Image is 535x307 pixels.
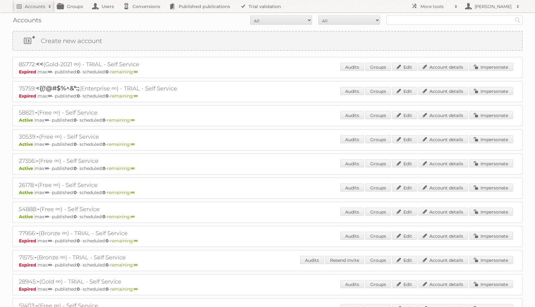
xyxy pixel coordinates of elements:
[340,87,364,95] a: Audits
[35,109,37,116] span: -
[469,159,513,167] a: Impersonate
[19,238,516,244] p: max: - published: - scheduled: -
[418,159,468,167] a: Account details
[19,69,38,75] span: Expired
[74,117,77,123] strong: 0
[19,214,516,219] p: max: - published: - scheduled: -
[48,69,52,75] strong: ∞
[25,3,45,10] h2: Accounts
[469,63,513,71] a: Impersonate
[107,117,135,123] span: remaining:
[392,232,417,240] a: Edit
[19,214,35,219] span: Active
[19,117,516,123] p: max: - published: - scheduled: -
[37,133,39,140] span: -
[365,63,391,71] a: Groups
[110,262,138,268] span: remaining:
[19,141,35,147] span: Active
[418,232,468,240] a: Account details
[365,135,391,143] a: Groups
[469,256,513,264] a: Impersonate
[19,141,516,147] p: max: - published: - scheduled: -
[107,141,135,147] span: remaining:
[469,280,513,288] a: Impersonate
[106,69,109,75] strong: 0
[19,133,236,141] h2: 30539: (Free ∞) - Self Service
[45,166,49,171] strong: ∞
[110,69,138,75] span: remaining:
[102,166,106,171] strong: 0
[365,87,391,95] a: Groups
[418,208,468,216] a: Account details
[392,135,417,143] a: Edit
[392,256,417,264] a: Edit
[19,117,35,123] span: Active
[469,87,513,95] a: Impersonate
[340,232,364,240] a: Audits
[19,93,516,99] p: max: - published: - scheduled: -
[392,184,417,192] a: Edit
[19,190,35,195] span: Active
[420,3,451,10] h2: More tools
[19,253,236,262] h2: 71575: (Bronze ∞) - TRIAL - Self Service
[106,238,109,244] strong: 0
[77,286,80,292] strong: 0
[19,60,236,68] h2: 85772: (Gold-2021 ∞) - TRIAL - Self Service
[19,262,38,268] span: Expired
[110,93,138,99] span: remaining:
[418,111,468,119] a: Account details
[106,93,109,99] strong: 0
[19,286,38,292] span: Expired
[74,190,77,195] strong: 0
[418,87,468,95] a: Account details
[34,253,37,261] span: -
[418,280,468,288] a: Account details
[19,69,516,75] p: max: - published: - scheduled: -
[77,93,80,99] strong: 0
[107,166,135,171] span: remaining:
[110,238,138,244] span: remaining:
[45,141,49,147] strong: ∞
[19,157,236,165] h2: 27356: (Free ∞) - Self Service
[418,184,468,192] a: Account details
[131,190,135,195] strong: ∞
[392,111,417,119] a: Edit
[418,135,468,143] a: Account details
[340,208,364,216] a: Audits
[36,157,38,164] span: -
[134,93,138,99] strong: ∞
[469,184,513,192] a: Impersonate
[392,208,417,216] a: Edit
[365,111,391,119] a: Groups
[513,15,522,25] input: Search
[365,232,391,240] a: Groups
[469,208,513,216] a: Impersonate
[19,109,236,117] h2: 58821: (Free ∞) - Self Service
[365,208,391,216] a: Groups
[102,117,106,123] strong: 0
[473,3,513,10] h2: [PERSON_NAME]
[45,117,49,123] strong: ∞
[102,190,106,195] strong: 0
[48,93,52,99] strong: ∞
[74,166,77,171] strong: 0
[469,232,513,240] a: Impersonate
[107,190,135,195] span: remaining:
[19,278,236,286] h2: 28945: (Gold ∞) - TRIAL - Self Service
[19,84,236,93] h2: 75759: (Enterprise ∞) - TRIAL - Self Service
[131,214,135,219] strong: ∞
[48,238,52,244] strong: ∞
[19,166,35,171] span: Active
[74,214,77,219] strong: 0
[19,166,516,171] p: max: - published: - scheduled: -
[36,60,43,68] span: <<
[131,117,135,123] strong: ∞
[106,262,109,268] strong: 0
[19,286,516,292] p: max: - published: - scheduled: -
[469,111,513,119] a: Impersonate
[77,262,80,268] strong: 0
[48,286,52,292] strong: ∞
[340,184,364,192] a: Audits
[35,181,37,188] span: -
[19,262,516,268] p: max: - published: - scheduled: -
